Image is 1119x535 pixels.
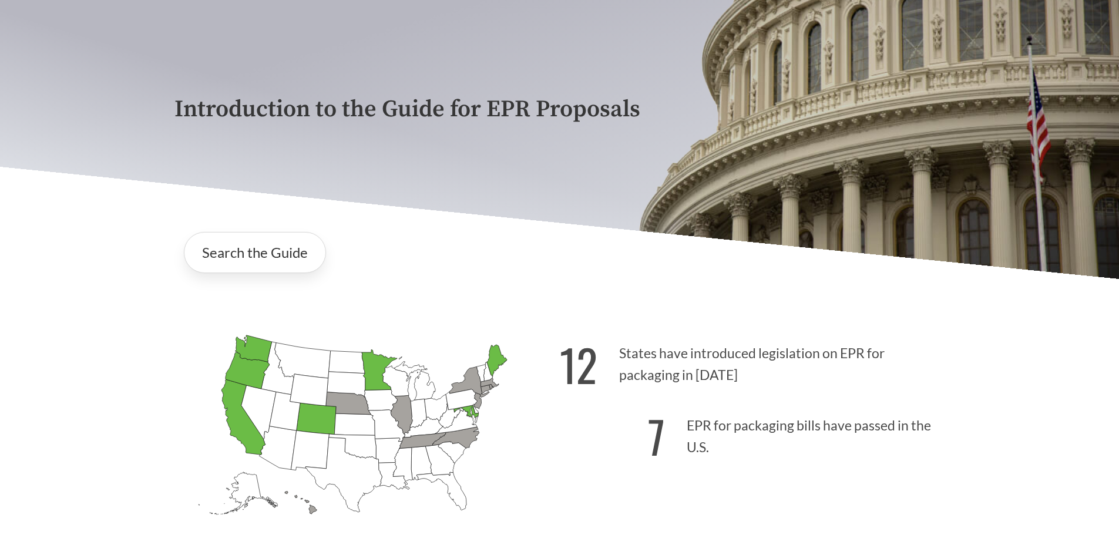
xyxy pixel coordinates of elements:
[560,325,945,397] p: States have introduced legislation on EPR for packaging in [DATE]
[648,403,665,469] strong: 7
[560,332,597,397] strong: 12
[184,232,326,273] a: Search the Guide
[560,397,945,469] p: EPR for packaging bills have passed in the U.S.
[174,96,945,123] p: Introduction to the Guide for EPR Proposals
